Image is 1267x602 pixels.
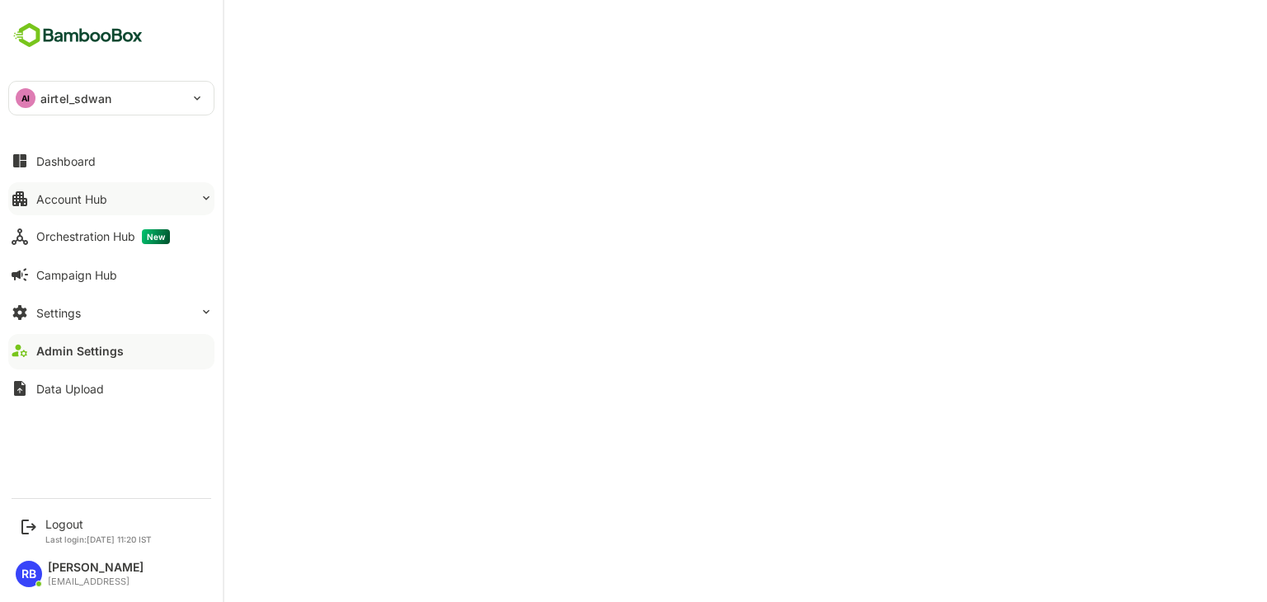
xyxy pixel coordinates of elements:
[40,90,112,107] p: airtel_sdwan
[142,229,170,244] span: New
[36,192,107,206] div: Account Hub
[36,344,124,358] div: Admin Settings
[8,296,214,329] button: Settings
[8,258,214,291] button: Campaign Hub
[9,82,214,115] div: AIairtel_sdwan
[48,576,144,587] div: [EMAIL_ADDRESS]
[8,334,214,367] button: Admin Settings
[36,382,104,396] div: Data Upload
[16,88,35,108] div: AI
[8,372,214,405] button: Data Upload
[16,561,42,587] div: RB
[8,182,214,215] button: Account Hub
[45,517,152,531] div: Logout
[45,534,152,544] p: Last login: [DATE] 11:20 IST
[8,220,214,253] button: Orchestration HubNew
[36,268,117,282] div: Campaign Hub
[48,561,144,575] div: [PERSON_NAME]
[8,144,214,177] button: Dashboard
[36,154,96,168] div: Dashboard
[8,20,148,51] img: BambooboxFullLogoMark.5f36c76dfaba33ec1ec1367b70bb1252.svg
[36,229,170,244] div: Orchestration Hub
[36,306,81,320] div: Settings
